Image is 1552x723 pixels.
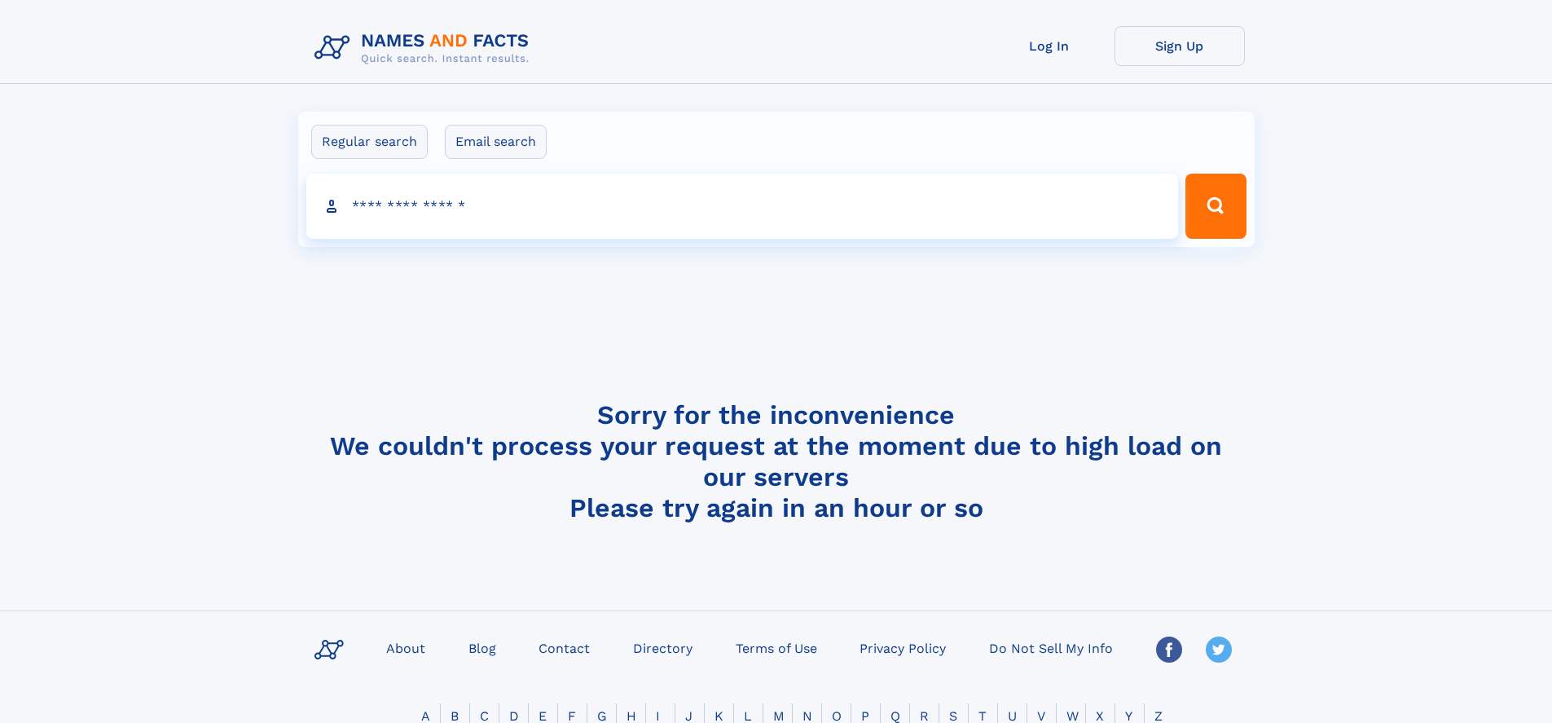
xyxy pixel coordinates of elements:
h4: Sorry for the inconvenience We couldn't process your request at the moment due to high load on ou... [308,399,1245,523]
input: search input [306,174,1179,239]
a: Contact [532,636,596,659]
img: Facebook [1156,637,1182,663]
a: About [380,636,432,659]
img: Twitter [1206,637,1232,663]
label: Email search [445,125,547,159]
a: Privacy Policy [853,636,952,659]
button: Search Button [1185,174,1246,239]
label: Regular search [311,125,428,159]
a: Do Not Sell My Info [983,636,1119,659]
a: Terms of Use [729,636,824,659]
a: Directory [627,636,699,659]
img: Logo Names and Facts [308,26,543,70]
a: Blog [462,636,503,659]
a: Sign Up [1115,26,1245,66]
a: Log In [984,26,1115,66]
